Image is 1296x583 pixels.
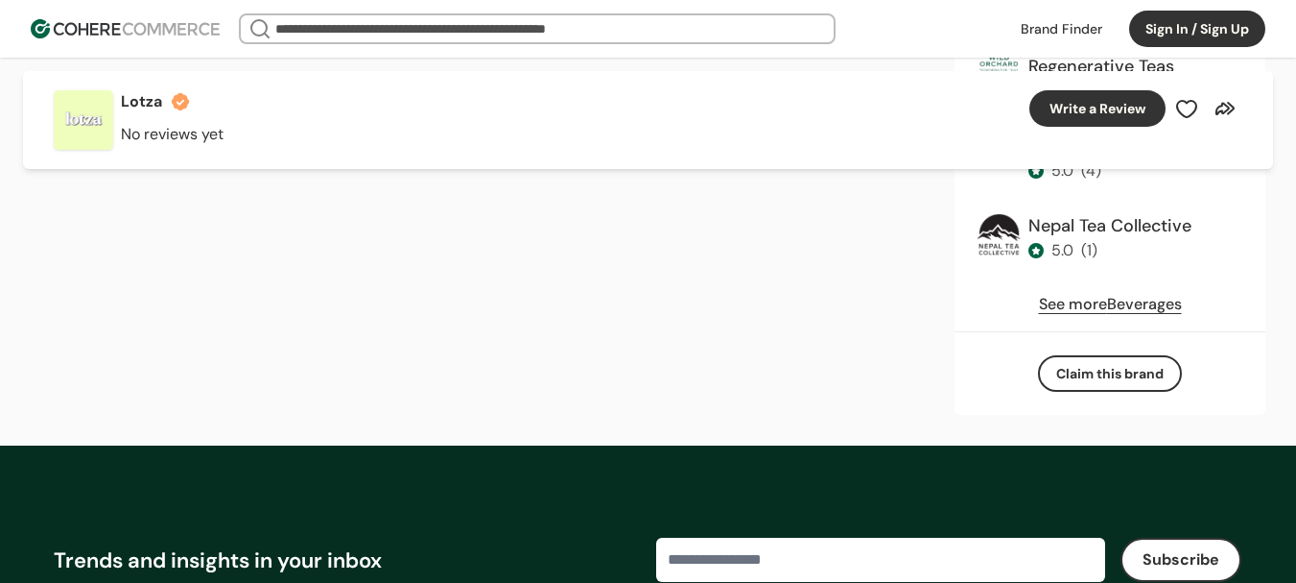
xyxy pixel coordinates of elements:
[1081,159,1101,182] div: ( 4 )
[970,20,1250,118] a: Brand PhotoWild Orchard Regenerative Teas5.0(1)
[1051,239,1073,262] div: 5.0
[1038,355,1182,392] button: Claim this brand
[1028,213,1191,239] div: Nepal Tea Collective
[54,545,641,576] div: Trends and insights in your inbox
[970,206,1250,278] a: Brand PhotoNepal Tea Collective5.0(1)
[1081,239,1097,262] div: ( 1 )
[978,213,1021,256] img: Brand Photo
[1051,159,1073,182] div: 5.0
[1120,538,1241,582] button: Subscribe
[31,19,220,38] img: Cohere Logo
[1039,293,1182,316] a: See moreBeverages
[1129,11,1265,47] button: Sign In / Sign Up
